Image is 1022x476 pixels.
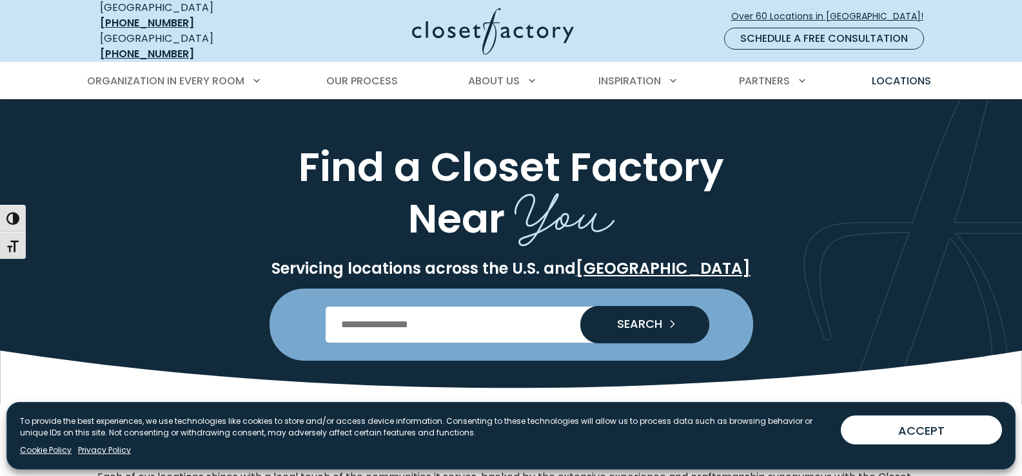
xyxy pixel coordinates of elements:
span: Organization in Every Room [87,73,244,88]
p: To provide the best experiences, we use technologies like cookies to store and/or access device i... [20,415,830,439]
span: Our Process [326,73,398,88]
span: Over 60 Locations in [GEOGRAPHIC_DATA]! [731,10,934,23]
p: Servicing locations across the U.S. and [97,259,925,278]
nav: Primary Menu [78,63,945,99]
span: Inspiration [598,73,661,88]
a: [PHONE_NUMBER] [100,15,194,30]
a: Schedule a Free Consultation [724,28,924,50]
div: [GEOGRAPHIC_DATA] [100,31,287,62]
a: Cookie Policy [20,444,72,456]
a: Privacy Policy [78,444,131,456]
span: Find a Closet Factory [299,139,724,195]
button: ACCEPT [841,415,1002,444]
a: Over 60 Locations in [GEOGRAPHIC_DATA]! [731,5,934,28]
span: Partners [739,73,790,88]
a: [GEOGRAPHIC_DATA] [576,258,751,279]
span: Near [408,191,505,247]
a: [PHONE_NUMBER] [100,46,194,61]
span: Locations [872,73,931,88]
span: About Us [468,73,520,88]
img: Closet Factory Logo [412,8,574,55]
span: SEARCH [607,318,662,330]
span: You [515,167,614,251]
button: Search our Nationwide Locations [580,306,709,343]
input: Enter Postal Code [326,307,696,343]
